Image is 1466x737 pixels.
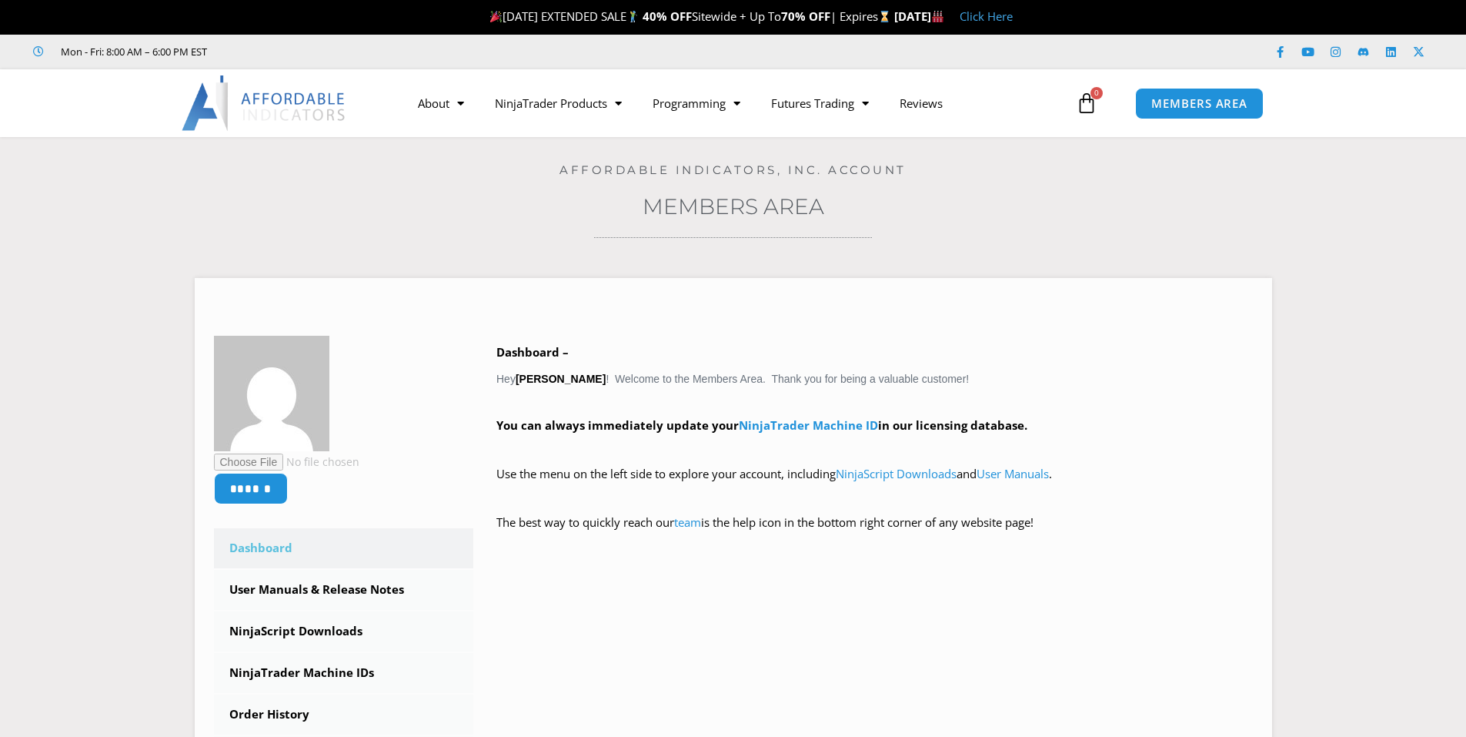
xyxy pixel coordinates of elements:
[1053,81,1120,126] a: 0
[627,11,639,22] img: 🏌️‍♂️
[960,8,1013,24] a: Click Here
[182,75,347,131] img: LogoAI | Affordable Indicators – NinjaTrader
[674,514,701,530] a: team
[490,11,502,22] img: 🎉
[214,570,474,610] a: User Manuals & Release Notes
[486,8,894,24] span: [DATE] EXTENDED SALE Sitewide + Up To | Expires
[884,85,958,121] a: Reviews
[1090,87,1103,99] span: 0
[214,528,474,568] a: Dashboard
[1135,88,1264,119] a: MEMBERS AREA
[214,653,474,693] a: NinjaTrader Machine IDs
[214,336,329,451] img: f5f22caf07bb9f67eb3c23dcae1d37df60a6062f9046f80cac60aaf5f7bf4800
[214,611,474,652] a: NinjaScript Downloads
[496,464,1253,507] p: Use the menu on the left side to explore your account, including and .
[781,8,830,24] strong: 70% OFF
[932,11,943,22] img: 🏭
[214,695,474,735] a: Order History
[836,466,957,481] a: NinjaScript Downloads
[229,44,459,59] iframe: Customer reviews powered by Trustpilot
[496,417,1027,433] strong: You can always immediately update your in our licensing database.
[496,344,569,360] b: Dashboard –
[402,85,1072,121] nav: Menu
[559,162,907,177] a: Affordable Indicators, Inc. Account
[516,373,606,385] strong: [PERSON_NAME]
[739,417,878,433] a: NinjaTrader Machine ID
[637,85,756,121] a: Programming
[977,466,1049,481] a: User Manuals
[643,193,824,219] a: Members Area
[57,42,207,61] span: Mon - Fri: 8:00 AM – 6:00 PM EST
[1151,98,1247,109] span: MEMBERS AREA
[496,512,1253,555] p: The best way to quickly reach our is the help icon in the bottom right corner of any website page!
[479,85,637,121] a: NinjaTrader Products
[894,8,944,24] strong: [DATE]
[643,8,692,24] strong: 40% OFF
[879,11,890,22] img: ⌛
[402,85,479,121] a: About
[756,85,884,121] a: Futures Trading
[496,342,1253,555] div: Hey ! Welcome to the Members Area. Thank you for being a valuable customer!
